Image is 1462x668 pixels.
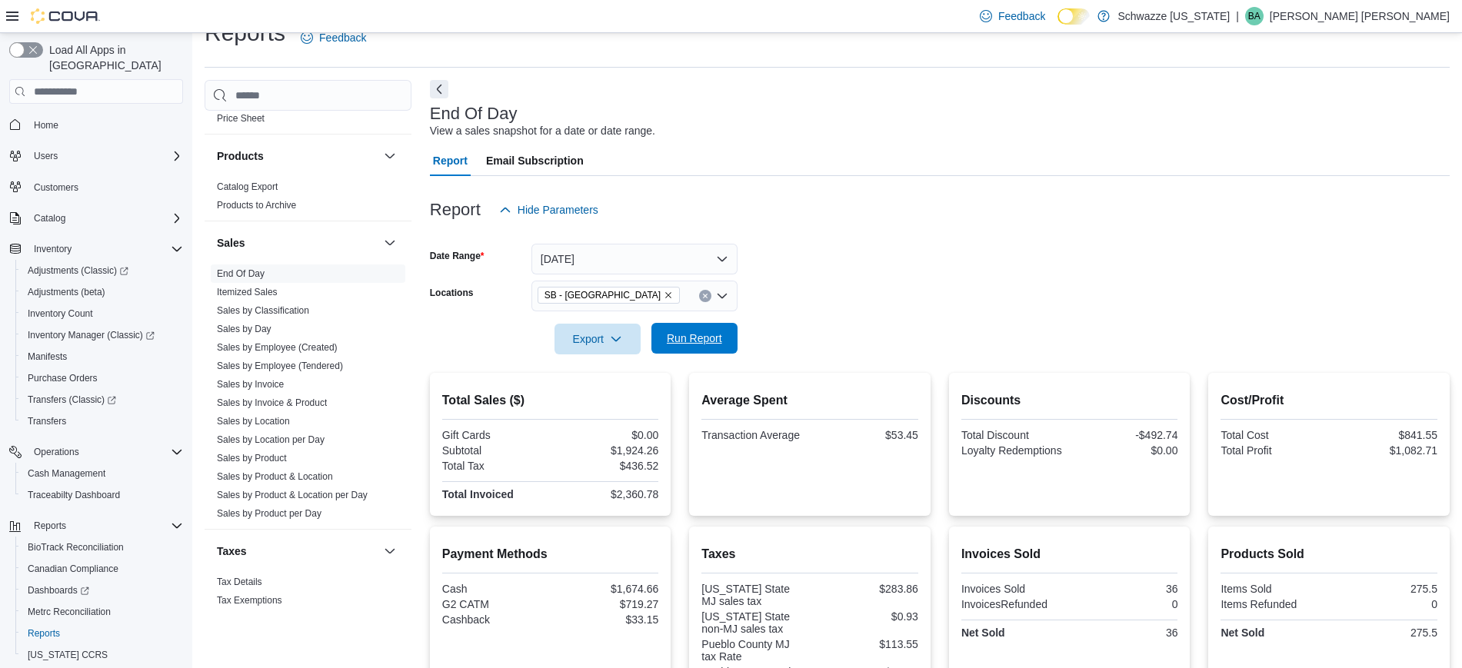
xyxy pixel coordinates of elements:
[22,560,125,578] a: Canadian Compliance
[34,243,72,255] span: Inventory
[15,623,189,644] button: Reports
[217,235,245,251] h3: Sales
[1221,598,1326,610] div: Items Refunded
[217,595,282,606] a: Tax Exemptions
[1073,626,1178,639] div: 36
[15,644,189,666] button: [US_STATE] CCRS
[15,324,189,346] a: Inventory Manager (Classic)
[22,283,112,301] a: Adjustments (beta)
[217,489,368,501] span: Sales by Product & Location per Day
[217,379,284,390] a: Sales by Invoice
[22,464,183,483] span: Cash Management
[430,80,448,98] button: Next
[15,601,189,623] button: Metrc Reconciliation
[217,576,262,588] span: Tax Details
[430,105,518,123] h3: End Of Day
[381,234,399,252] button: Sales
[15,580,189,601] a: Dashboards
[716,290,728,302] button: Open list of options
[217,508,321,519] a: Sales by Product per Day
[28,372,98,384] span: Purchase Orders
[217,360,343,372] span: Sales by Employee (Tendered)
[28,649,108,661] span: [US_STATE] CCRS
[15,410,189,432] button: Transfers
[1073,583,1178,595] div: 36
[430,287,474,299] label: Locations
[974,1,1051,32] a: Feedback
[205,178,411,221] div: Products
[961,391,1178,410] h2: Discounts
[22,261,135,280] a: Adjustments (Classic)
[217,416,290,427] a: Sales by Location
[3,176,189,198] button: Customers
[217,342,338,353] a: Sales by Employee (Created)
[22,581,95,600] a: Dashboards
[1245,7,1264,25] div: Brandon Allen Benoit
[1073,444,1178,457] div: $0.00
[554,613,659,626] div: $33.15
[15,260,189,281] a: Adjustments (Classic)
[701,610,807,635] div: [US_STATE] State non-MJ sales tax
[22,560,183,578] span: Canadian Compliance
[531,244,738,274] button: [DATE]
[217,341,338,354] span: Sales by Employee (Created)
[217,397,327,408] a: Sales by Invoice & Product
[3,113,189,135] button: Home
[205,109,411,134] div: Pricing
[28,606,111,618] span: Metrc Reconciliation
[961,598,1067,610] div: InvoicesRefunded
[28,240,183,258] span: Inventory
[701,545,918,563] h2: Taxes
[3,208,189,229] button: Catalog
[22,486,126,504] a: Traceabilty Dashboard
[1332,583,1437,595] div: 275.5
[22,624,66,643] a: Reports
[554,583,659,595] div: $1,674.66
[15,558,189,580] button: Canadian Compliance
[28,443,85,461] button: Operations
[564,324,631,354] span: Export
[295,22,372,53] a: Feedback
[22,646,114,664] a: [US_STATE] CCRS
[961,545,1178,563] h2: Invoices Sold
[22,581,183,600] span: Dashboards
[28,541,124,553] span: BioTrack Reconciliation
[28,351,67,363] span: Manifests
[442,545,659,563] h2: Payment Methods
[217,112,265,125] span: Price Sheet
[554,324,641,354] button: Export
[1221,545,1437,563] h2: Products Sold
[442,391,659,410] h2: Total Sales ($)
[217,181,278,192] a: Catalog Export
[664,291,673,300] button: Remove SB - Pueblo West from selection in this group
[217,361,343,371] a: Sales by Employee (Tendered)
[22,624,183,643] span: Reports
[1332,429,1437,441] div: $841.55
[1221,583,1326,595] div: Items Sold
[22,283,183,301] span: Adjustments (beta)
[217,507,321,520] span: Sales by Product per Day
[15,281,189,303] button: Adjustments (beta)
[22,261,183,280] span: Adjustments (Classic)
[554,598,659,610] div: $719.27
[442,444,548,457] div: Subtotal
[217,199,296,211] span: Products to Archive
[31,8,100,24] img: Cova
[667,331,722,346] span: Run Report
[442,488,514,500] strong: Total Invoiced
[518,202,598,218] span: Hide Parameters
[28,489,120,501] span: Traceabilty Dashboard
[961,626,1005,639] strong: Net Sold
[217,148,378,164] button: Products
[28,394,116,406] span: Transfers (Classic)
[217,470,333,483] span: Sales by Product & Location
[28,178,85,197] a: Customers
[554,488,659,500] div: $2,360.78
[813,429,918,441] div: $53.45
[28,286,105,298] span: Adjustments (beta)
[15,537,189,558] button: BioTrack Reconciliation
[1236,7,1239,25] p: |
[217,286,278,298] span: Itemized Sales
[217,543,247,559] h3: Taxes
[22,603,183,621] span: Metrc Reconciliation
